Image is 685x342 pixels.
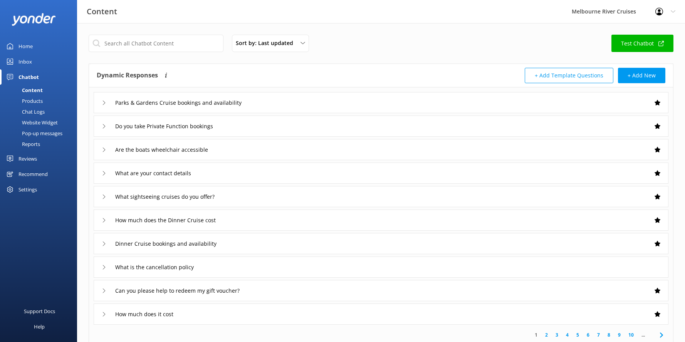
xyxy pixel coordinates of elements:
[18,54,32,69] div: Inbox
[87,5,117,18] h3: Content
[638,331,649,339] span: ...
[5,106,45,117] div: Chat Logs
[18,39,33,54] div: Home
[5,96,43,106] div: Products
[5,139,77,149] a: Reports
[593,331,604,339] a: 7
[34,319,45,334] div: Help
[12,13,56,26] img: yonder-white-logo.png
[541,331,552,339] a: 2
[89,35,223,52] input: Search all Chatbot Content
[5,117,58,128] div: Website Widget
[97,68,158,83] h4: Dynamic Responses
[583,331,593,339] a: 6
[5,106,77,117] a: Chat Logs
[18,151,37,166] div: Reviews
[5,85,77,96] a: Content
[562,331,573,339] a: 4
[5,96,77,106] a: Products
[614,331,625,339] a: 9
[625,331,638,339] a: 10
[18,69,39,85] div: Chatbot
[573,331,583,339] a: 5
[618,68,665,83] button: + Add New
[604,331,614,339] a: 8
[24,303,55,319] div: Support Docs
[5,128,62,139] div: Pop-up messages
[18,182,37,197] div: Settings
[236,39,298,47] span: Sort by: Last updated
[5,117,77,128] a: Website Widget
[552,331,562,339] a: 3
[531,331,541,339] a: 1
[18,166,48,182] div: Recommend
[5,139,40,149] div: Reports
[5,128,77,139] a: Pop-up messages
[5,85,43,96] div: Content
[611,35,673,52] a: Test Chatbot
[525,68,613,83] button: + Add Template Questions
